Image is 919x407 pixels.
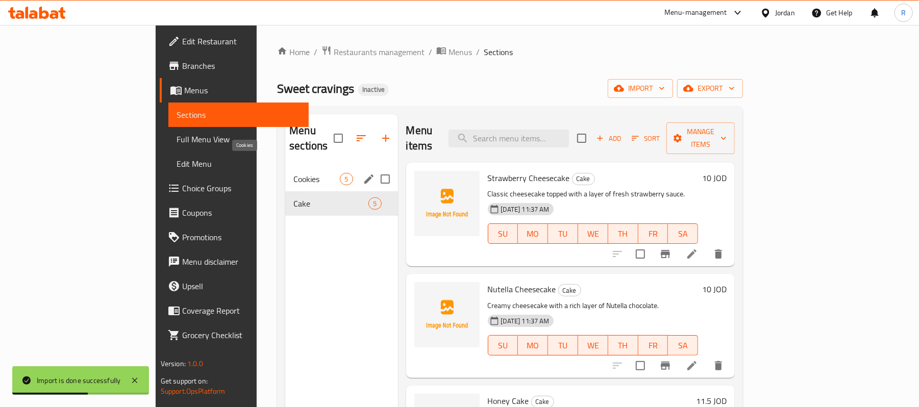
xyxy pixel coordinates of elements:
span: Menus [184,84,301,96]
div: Import is done successfully [37,375,120,386]
span: Cookies [293,173,340,185]
h6: 10 JOD [702,282,727,296]
span: 1.0.0 [187,357,203,370]
button: delete [706,242,731,266]
button: FR [638,223,668,244]
button: WE [578,335,608,355]
span: Sort items [625,131,666,146]
button: delete [706,353,731,378]
span: Promotions [182,231,301,243]
button: Branch-specific-item [653,242,678,266]
a: Edit menu item [686,248,698,260]
span: Edit Menu [177,158,301,170]
span: MO [522,226,544,241]
button: TH [608,335,638,355]
span: Menu disclaimer [182,256,301,268]
a: Edit Menu [168,151,309,176]
span: Add item [592,131,625,146]
span: Nutella Cheesecake [488,282,556,297]
span: Manage items [675,125,727,151]
button: Branch-specific-item [653,353,678,378]
span: Select section [571,128,592,149]
a: Coverage Report [160,298,309,323]
a: Support.OpsPlatform [161,385,226,398]
span: [DATE] 11:37 AM [497,316,554,326]
div: items [340,173,353,185]
span: TU [552,226,574,241]
button: export [677,79,743,98]
span: Sections [484,46,513,58]
button: Add section [374,126,398,150]
span: Menus [449,46,472,58]
span: MO [522,338,544,353]
span: Version: [161,357,186,370]
button: Sort [629,131,662,146]
span: export [685,82,735,95]
button: import [608,79,673,98]
span: Cake [559,285,581,296]
span: Select to update [630,243,651,265]
button: Add [592,131,625,146]
button: SU [488,223,518,244]
span: Inactive [358,85,389,94]
li: / [314,46,317,58]
div: items [368,197,381,210]
a: Restaurants management [321,45,425,59]
span: TH [612,226,634,241]
div: Cake [558,284,581,296]
button: WE [578,223,608,244]
span: R [901,7,906,18]
p: Classic cheesecake topped with a layer of fresh strawberry sauce. [488,188,699,200]
span: Add [595,133,623,144]
button: Manage items [666,122,735,154]
a: Choice Groups [160,176,309,200]
span: Coupons [182,207,301,219]
span: SU [492,226,514,241]
div: Inactive [358,84,389,96]
a: Menu disclaimer [160,249,309,274]
button: edit [361,171,377,187]
img: Strawberry Cheesecake [414,171,480,236]
span: SA [672,226,694,241]
a: Grocery Checklist [160,323,309,347]
span: Select to update [630,355,651,376]
span: Edit Restaurant [182,35,301,47]
button: SA [668,223,698,244]
span: WE [582,338,604,353]
span: Select all sections [328,128,349,149]
span: Cake [573,173,594,185]
span: Get support on: [161,374,208,388]
div: Cake5 [285,191,398,216]
button: TU [548,223,578,244]
img: Nutella Cheesecake [414,282,480,347]
span: import [616,82,665,95]
a: Menus [436,45,472,59]
div: Cookies5edit [285,167,398,191]
span: Sort sections [349,126,374,150]
li: / [429,46,432,58]
div: Menu-management [664,7,727,19]
a: Coupons [160,200,309,225]
span: Branches [182,60,301,72]
span: TU [552,338,574,353]
a: Promotions [160,225,309,249]
li: / [476,46,480,58]
div: Cake [572,173,595,185]
div: Jordan [775,7,795,18]
a: Branches [160,54,309,78]
span: Restaurants management [334,46,425,58]
span: Cake [293,197,368,210]
span: SU [492,338,514,353]
button: TU [548,335,578,355]
span: Sections [177,109,301,121]
a: Menus [160,78,309,103]
a: Edit Restaurant [160,29,309,54]
span: 5 [340,174,352,184]
button: MO [518,335,548,355]
a: Upsell [160,274,309,298]
p: Creamy cheesecake with a rich layer of Nutella chocolate. [488,299,699,312]
button: SU [488,335,518,355]
span: Upsell [182,280,301,292]
button: SA [668,335,698,355]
